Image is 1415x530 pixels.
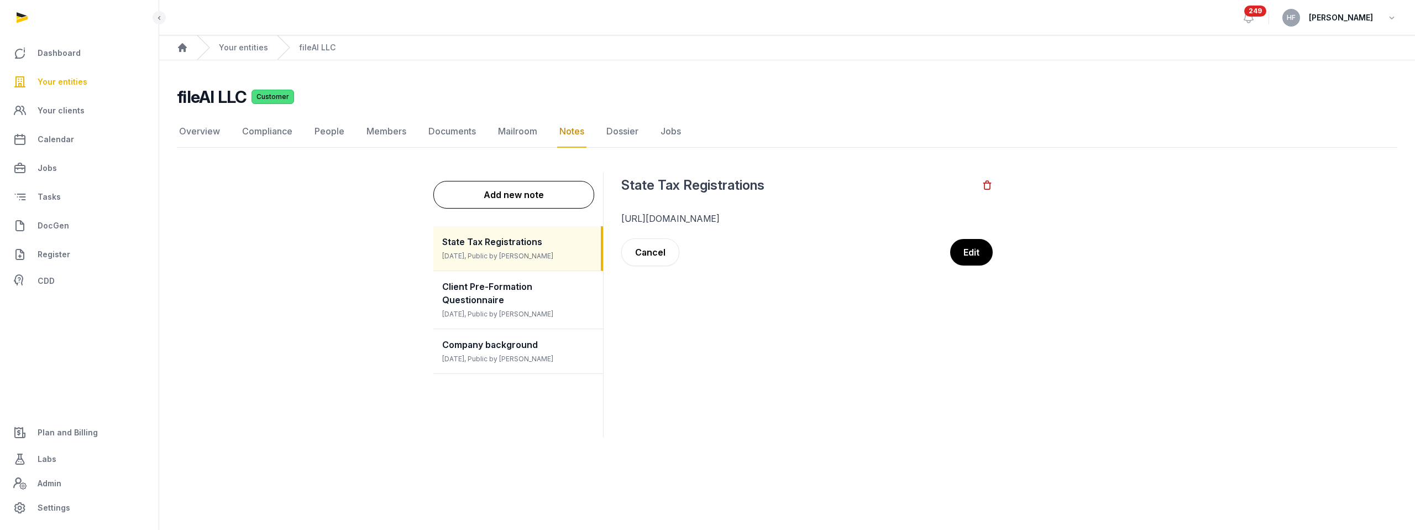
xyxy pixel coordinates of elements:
[38,248,70,261] span: Register
[38,453,56,466] span: Labs
[9,241,150,268] a: Register
[364,116,408,148] a: Members
[442,339,538,350] span: Company background
[38,219,69,232] span: DocGen
[38,190,61,204] span: Tasks
[658,116,683,148] a: Jobs
[442,355,553,363] span: [DATE], Public by [PERSON_NAME]
[9,126,150,153] a: Calendar
[38,162,57,175] span: Jobs
[219,42,268,53] a: Your entities
[9,212,150,239] a: DocGen
[604,116,641,148] a: Dossier
[1282,9,1300,27] button: HF
[9,472,150,495] a: Admin
[9,40,150,66] a: Dashboard
[177,116,1397,148] nav: Tabs
[433,181,594,209] button: Add new note
[177,87,247,107] h2: fileAI LLC
[1309,11,1373,24] span: [PERSON_NAME]
[38,46,81,60] span: Dashboard
[240,116,295,148] a: Compliance
[1287,14,1296,21] span: HF
[496,116,539,148] a: Mailroom
[442,281,532,305] span: Client Pre-Formation Questionnaire
[159,35,1415,60] nav: Breadcrumb
[621,238,679,266] button: Cancel
[38,426,98,439] span: Plan and Billing
[442,310,553,318] span: [DATE], Public by [PERSON_NAME]
[9,69,150,95] a: Your entities
[442,236,542,247] span: State Tax Registrations
[9,97,150,124] a: Your clients
[9,419,150,446] a: Plan and Billing
[621,213,720,224] a: [URL][DOMAIN_NAME]
[557,116,586,148] a: Notes
[9,446,150,472] a: Labs
[9,495,150,521] a: Settings
[9,270,150,292] a: CDD
[9,155,150,181] a: Jobs
[299,42,336,53] a: fileAI LLC
[38,274,55,288] span: CDD
[251,90,294,104] span: Customer
[38,104,85,117] span: Your clients
[38,477,61,490] span: Admin
[312,116,347,148] a: People
[950,239,993,266] button: Edit
[1244,6,1266,17] span: 249
[38,501,70,515] span: Settings
[442,252,553,260] span: [DATE], Public by [PERSON_NAME]
[177,116,222,148] a: Overview
[621,176,982,194] h2: State Tax Registrations
[38,133,74,146] span: Calendar
[9,184,150,210] a: Tasks
[38,75,87,89] span: Your entities
[426,116,478,148] a: Documents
